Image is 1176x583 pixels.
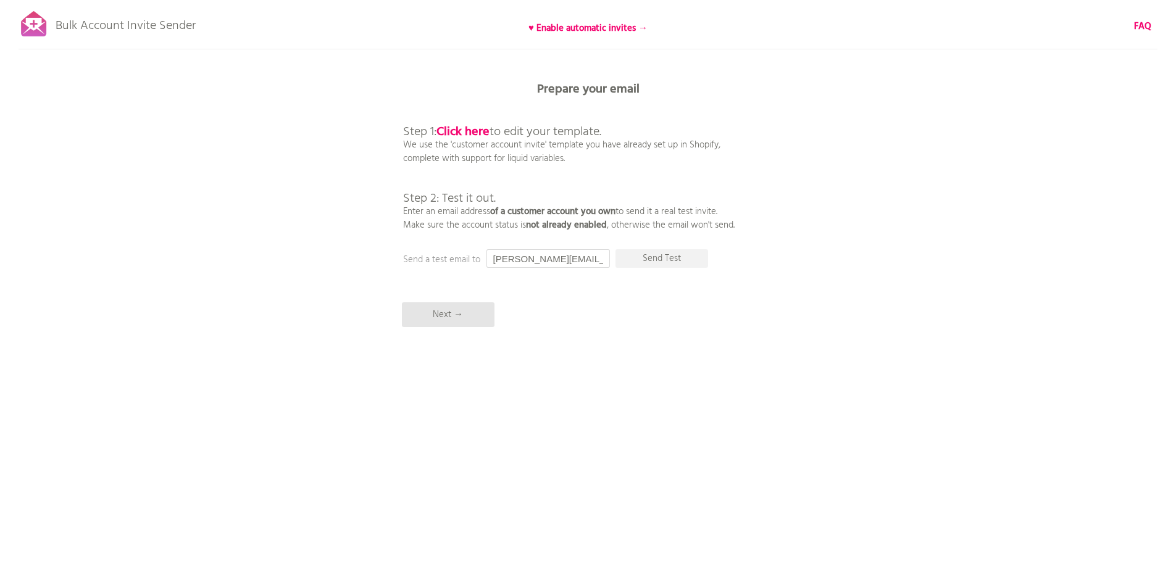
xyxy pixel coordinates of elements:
a: FAQ [1134,20,1151,33]
span: Step 2: Test it out. [403,189,496,209]
b: ♥ Enable automatic invites → [528,21,648,36]
p: Send Test [615,249,708,268]
p: Bulk Account Invite Sender [56,7,196,38]
b: FAQ [1134,19,1151,34]
p: We use the 'customer account invite' template you have already set up in Shopify, complete with s... [403,99,735,232]
span: Step 1: to edit your template. [403,122,601,142]
p: Send a test email to [403,253,650,267]
a: Click here [436,122,490,142]
b: of a customer account you own [490,204,615,219]
b: not already enabled [526,218,607,233]
p: Next → [402,302,494,327]
b: Prepare your email [537,80,640,99]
